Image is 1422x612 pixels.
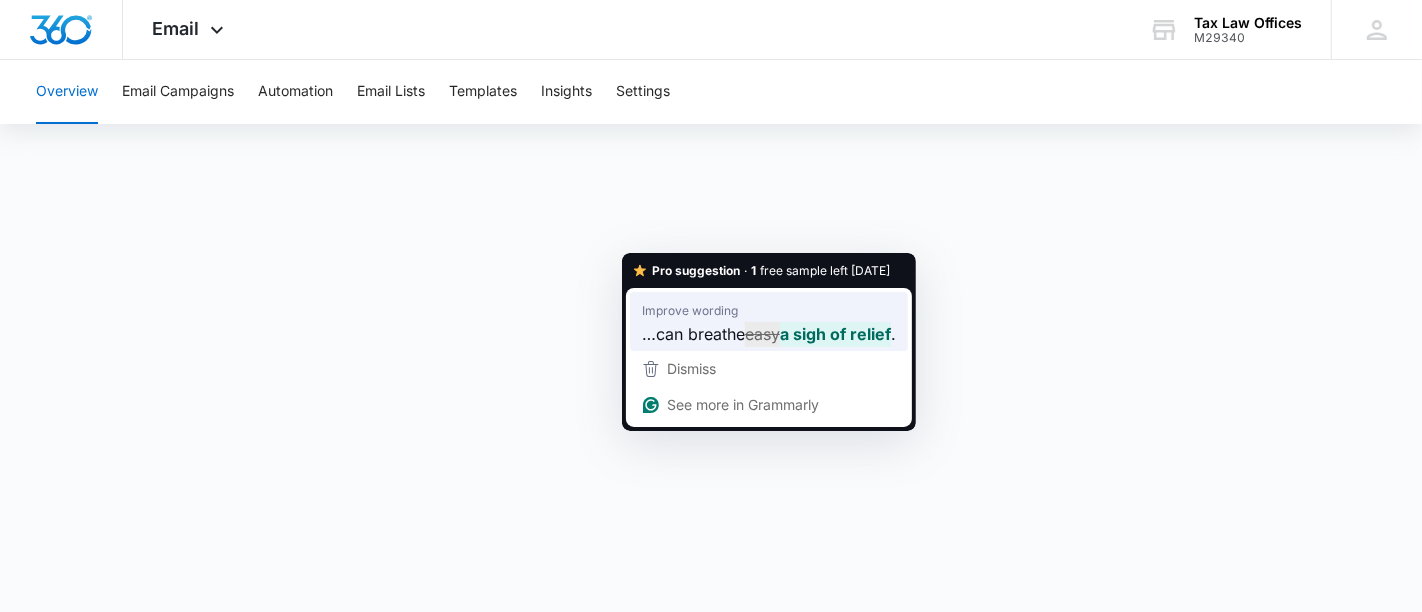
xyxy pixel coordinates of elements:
[122,60,234,124] button: Email Campaigns
[357,60,425,124] button: Email Lists
[541,60,592,124] button: Insights
[1194,15,1302,31] div: account name
[153,18,200,39] span: Email
[616,60,670,124] button: Settings
[1194,31,1302,45] div: account id
[258,60,333,124] button: Automation
[36,60,98,124] button: Overview
[449,60,517,124] button: Templates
